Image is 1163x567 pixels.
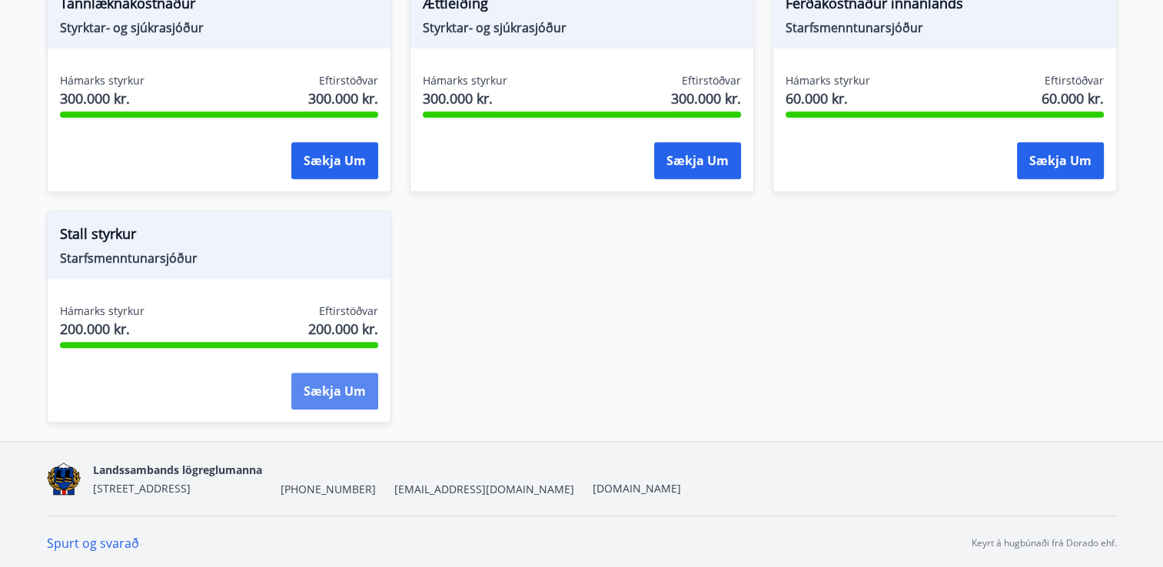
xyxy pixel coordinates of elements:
[291,373,378,409] button: Sækja um
[281,482,376,497] span: [PHONE_NUMBER]
[319,73,378,88] span: Eftirstöðvar
[423,73,507,88] span: Hámarks styrkur
[60,88,145,108] span: 300.000 kr.
[786,73,870,88] span: Hámarks styrkur
[1042,88,1104,108] span: 60.000 kr.
[60,303,145,319] span: Hámarks styrkur
[1017,142,1104,179] button: Sækja um
[60,73,145,88] span: Hámarks styrkur
[308,88,378,108] span: 300.000 kr.
[60,19,378,36] span: Styrktar- og sjúkrasjóður
[319,303,378,319] span: Eftirstöðvar
[1045,73,1104,88] span: Eftirstöðvar
[654,142,741,179] button: Sækja um
[47,535,139,552] a: Spurt og svarað
[593,481,681,496] a: [DOMAIN_NAME]
[423,88,507,108] span: 300.000 kr.
[308,319,378,339] span: 200.000 kr.
[786,19,1104,36] span: Starfsmenntunarsjóður
[682,73,741,88] span: Eftirstöðvar
[60,250,378,267] span: Starfsmenntunarsjóður
[60,319,145,339] span: 200.000 kr.
[972,536,1117,550] p: Keyrt á hugbúnaði frá Dorado ehf.
[671,88,741,108] span: 300.000 kr.
[47,463,81,496] img: 1cqKbADZNYZ4wXUG0EC2JmCwhQh0Y6EN22Kw4FTY.png
[93,481,191,496] span: [STREET_ADDRESS]
[423,19,741,36] span: Styrktar- og sjúkrasjóður
[786,88,870,108] span: 60.000 kr.
[394,482,574,497] span: [EMAIL_ADDRESS][DOMAIN_NAME]
[60,224,378,250] span: Stall styrkur
[291,142,378,179] button: Sækja um
[93,463,262,477] span: Landssambands lögreglumanna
